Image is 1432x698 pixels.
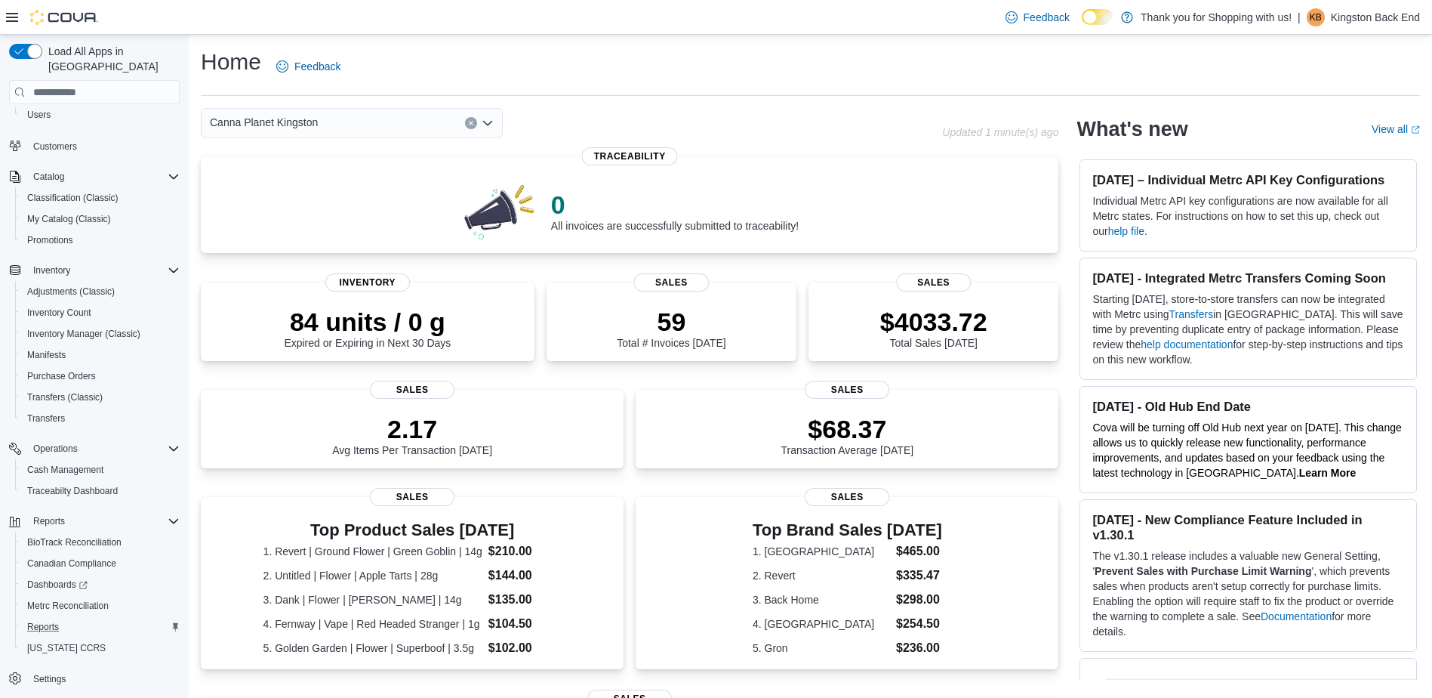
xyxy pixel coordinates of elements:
[21,554,122,573] a: Canadian Compliance
[21,189,125,207] a: Classification (Classic)
[582,147,678,165] span: Traceability
[21,482,180,500] span: Traceabilty Dashboard
[465,117,477,129] button: Clear input
[263,568,482,583] dt: 2. Untitled | Flower | Apple Tarts | 28g
[27,213,111,225] span: My Catalog (Classic)
[15,553,186,574] button: Canadian Compliance
[1331,8,1420,26] p: Kingston Back End
[15,532,186,553] button: BioTrack Reconciliation
[15,387,186,408] button: Transfers (Classic)
[27,440,180,458] span: Operations
[21,597,180,615] span: Metrc Reconciliation
[896,591,942,609] dd: $298.00
[753,616,890,632] dt: 4. [GEOGRAPHIC_DATA]
[15,187,186,208] button: Classification (Classic)
[15,104,186,125] button: Users
[21,388,180,406] span: Transfers (Classic)
[263,521,562,539] h3: Top Product Sales [DATE]
[27,642,106,654] span: [US_STATE] CCRS
[325,273,410,292] span: Inventory
[27,512,180,530] span: Reports
[21,461,109,479] a: Cash Management
[30,10,98,25] img: Cova
[370,488,454,506] span: Sales
[634,273,709,292] span: Sales
[284,307,451,337] p: 84 units / 0 g
[21,639,112,657] a: [US_STATE] CCRS
[27,536,122,548] span: BioTrack Reconciliation
[15,302,186,323] button: Inventory Count
[263,592,482,607] dt: 3. Dank | Flower | [PERSON_NAME] | 14g
[781,414,914,456] div: Transaction Average [DATE]
[617,307,725,349] div: Total # Invoices [DATE]
[27,512,71,530] button: Reports
[27,234,73,246] span: Promotions
[21,283,121,301] a: Adjustments (Classic)
[27,412,65,425] span: Transfers
[1299,467,1356,479] a: Learn More
[1141,338,1233,351] a: help documentation
[21,576,94,594] a: Dashboards
[27,579,88,591] span: Dashboards
[1372,123,1420,135] a: View allExternal link
[896,273,971,292] span: Sales
[21,325,180,343] span: Inventory Manager (Classic)
[27,137,83,156] a: Customers
[753,641,890,656] dt: 5. Gron
[880,307,987,337] p: $4033.72
[21,106,180,124] span: Users
[488,615,562,633] dd: $104.50
[1082,25,1082,26] span: Dark Mode
[781,414,914,444] p: $68.37
[27,349,66,361] span: Manifests
[21,210,117,228] a: My Catalog (Classic)
[15,366,186,387] button: Purchase Orders
[27,168,180,186] span: Catalog
[488,542,562,561] dd: $210.00
[1092,292,1404,367] p: Starting [DATE], store-to-store transfers can now be integrated with Metrc using in [GEOGRAPHIC_D...
[617,307,725,337] p: 59
[21,346,180,364] span: Manifests
[263,544,482,559] dt: 1. Revert | Ground Flower | Green Goblin | 14g
[21,367,102,385] a: Purchase Orders
[294,59,340,74] span: Feedback
[1092,193,1404,239] p: Individual Metrc API key configurations are now available for all Metrc states. For instructions ...
[21,461,180,479] span: Cash Management
[33,264,70,276] span: Inventory
[27,464,103,476] span: Cash Management
[3,134,186,156] button: Customers
[15,480,186,502] button: Traceabilty Dashboard
[21,325,146,343] a: Inventory Manager (Classic)
[21,367,180,385] span: Purchase Orders
[15,208,186,230] button: My Catalog (Classic)
[270,51,346,82] a: Feedback
[482,117,494,129] button: Open list of options
[21,533,128,551] a: BioTrack Reconciliation
[27,328,140,340] span: Inventory Manager (Classic)
[1108,225,1144,237] a: help file
[33,171,64,183] span: Catalog
[21,346,72,364] a: Manifests
[880,307,987,349] div: Total Sales [DATE]
[33,515,65,527] span: Reports
[896,542,942,561] dd: $465.00
[33,673,66,685] span: Settings
[21,409,180,428] span: Transfers
[1310,8,1322,26] span: KB
[21,189,180,207] span: Classification (Classic)
[15,408,186,429] button: Transfers
[27,136,180,155] span: Customers
[896,615,942,633] dd: $254.50
[27,621,59,633] span: Reports
[42,44,180,74] span: Load All Apps in [GEOGRAPHIC_DATA]
[21,231,79,249] a: Promotions
[3,166,186,187] button: Catalog
[551,190,799,220] p: 0
[15,459,186,480] button: Cash Management
[27,600,109,612] span: Metrc Reconciliation
[370,381,454,399] span: Sales
[15,323,186,344] button: Inventory Manager (Classic)
[1095,565,1311,577] strong: Prevent Sales with Purchase Limit Warning
[27,192,119,204] span: Classification (Classic)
